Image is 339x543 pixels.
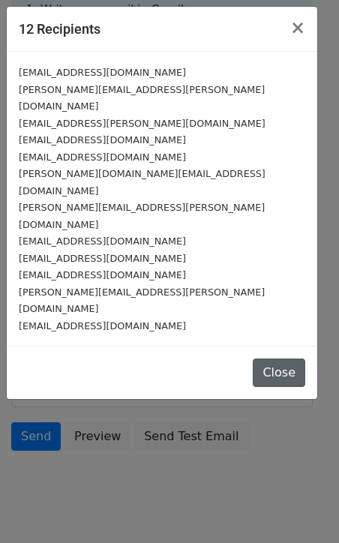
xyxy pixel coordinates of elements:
button: Close [278,7,317,49]
small: [EMAIL_ADDRESS][DOMAIN_NAME] [19,67,186,78]
small: [EMAIL_ADDRESS][DOMAIN_NAME] [19,320,186,331]
small: [PERSON_NAME][EMAIL_ADDRESS][PERSON_NAME][DOMAIN_NAME] [19,286,265,315]
small: [EMAIL_ADDRESS][DOMAIN_NAME] [19,134,186,145]
span: × [290,17,305,38]
small: [EMAIL_ADDRESS][DOMAIN_NAME] [19,269,186,280]
button: Close [253,358,305,387]
small: [PERSON_NAME][DOMAIN_NAME][EMAIL_ADDRESS][DOMAIN_NAME] [19,168,265,196]
h5: 12 Recipients [19,19,100,39]
small: [EMAIL_ADDRESS][DOMAIN_NAME] [19,253,186,264]
iframe: Chat Widget [264,471,339,543]
small: [EMAIL_ADDRESS][DOMAIN_NAME] [19,151,186,163]
small: [EMAIL_ADDRESS][PERSON_NAME][DOMAIN_NAME] [19,118,265,129]
small: [EMAIL_ADDRESS][DOMAIN_NAME] [19,235,186,247]
small: [PERSON_NAME][EMAIL_ADDRESS][PERSON_NAME][DOMAIN_NAME] [19,202,265,230]
small: [PERSON_NAME][EMAIL_ADDRESS][PERSON_NAME][DOMAIN_NAME] [19,84,265,112]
